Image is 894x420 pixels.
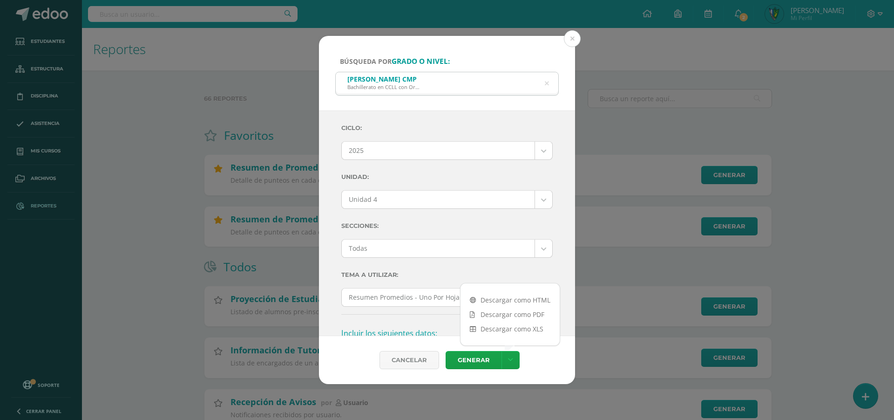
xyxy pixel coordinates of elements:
label: Tema a Utilizar: [341,265,553,284]
a: Descargar como XLS [461,322,560,336]
span: Búsqueda por [340,57,450,66]
label: Ciclo: [341,118,553,138]
input: ej. Primero primaria, etc. [336,72,558,95]
div: Cancelar [379,351,439,369]
h3: Incluir los siguientes datos: [341,324,553,343]
label: Unidad: [341,167,553,186]
button: Close (Esc) [564,30,581,47]
a: Resumen Promedios - Uno Por Hoja [342,289,552,306]
span: Todas [349,240,528,257]
label: Secciones: [341,216,553,235]
a: Descargar como PDF [461,307,560,322]
span: 2025 [349,142,528,159]
strong: grado o nivel: [392,56,450,66]
a: Unidad 4 [342,191,552,208]
a: Todas [342,240,552,257]
a: Descargar como HTML [461,293,560,307]
div: Bachillerato en CCLL con Orientación en Computación [347,83,420,90]
a: 2025 [342,142,552,159]
a: Generar [446,351,501,369]
span: Unidad 4 [349,191,528,208]
div: [PERSON_NAME] CMP [347,75,420,83]
span: Resumen Promedios - Uno Por Hoja [349,289,528,306]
